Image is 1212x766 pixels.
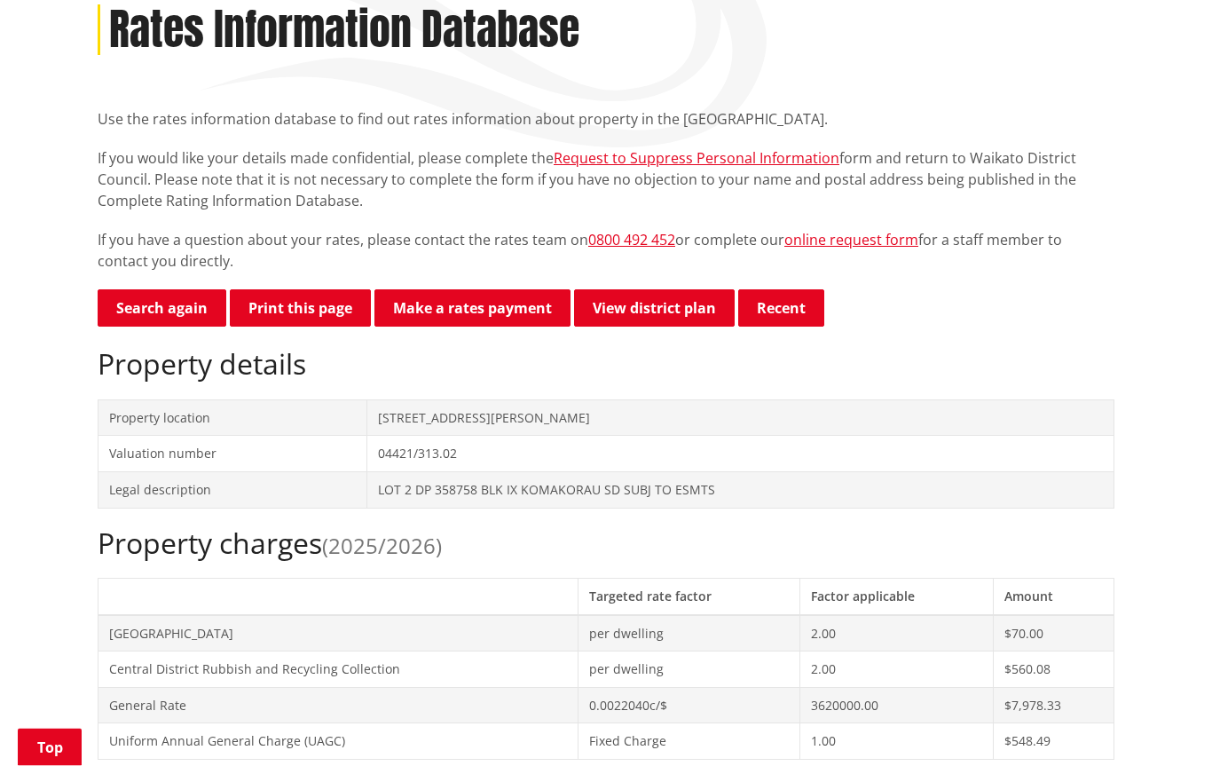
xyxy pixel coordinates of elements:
button: Recent [738,290,824,328]
p: If you would like your details made confidential, please complete the form and return to Waikato ... [98,148,1114,212]
p: Use the rates information database to find out rates information about property in the [GEOGRAPHI... [98,109,1114,130]
td: Uniform Annual General Charge (UAGC) [98,724,578,761]
td: Property location [98,400,367,437]
h2: Property details [98,348,1114,382]
td: 0.0022040c/$ [578,688,800,724]
th: Targeted rate factor [578,579,800,615]
a: View district plan [574,290,735,328]
td: 1.00 [799,724,993,761]
td: LOT 2 DP 358758 BLK IX KOMAKORAU SD SUBJ TO ESMTS [367,472,1114,509]
td: 2.00 [799,652,993,689]
td: Fixed Charge [578,724,800,761]
p: If you have a question about your rates, please contact the rates team on or complete our for a s... [98,230,1114,272]
td: $560.08 [993,652,1114,689]
td: 3620000.00 [799,688,993,724]
td: per dwelling [578,616,800,652]
td: 2.00 [799,616,993,652]
a: Make a rates payment [374,290,571,328]
a: online request form [784,231,918,250]
td: Central District Rubbish and Recycling Collection [98,652,578,689]
h2: Property charges [98,527,1114,561]
td: $70.00 [993,616,1114,652]
td: General Rate [98,688,578,724]
iframe: Messenger Launcher [1130,691,1194,755]
td: $548.49 [993,724,1114,761]
td: [STREET_ADDRESS][PERSON_NAME] [367,400,1114,437]
a: Request to Suppress Personal Information [554,149,839,169]
td: 04421/313.02 [367,437,1114,473]
td: Valuation number [98,437,367,473]
h1: Rates Information Database [109,5,579,57]
a: Top [18,729,82,766]
td: [GEOGRAPHIC_DATA] [98,616,578,652]
a: Search again [98,290,226,328]
span: (2025/2026) [322,532,442,561]
td: Legal description [98,472,367,509]
button: Print this page [230,290,371,328]
th: Factor applicable [799,579,993,615]
th: Amount [993,579,1114,615]
td: per dwelling [578,652,800,689]
td: $7,978.33 [993,688,1114,724]
a: 0800 492 452 [588,231,675,250]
